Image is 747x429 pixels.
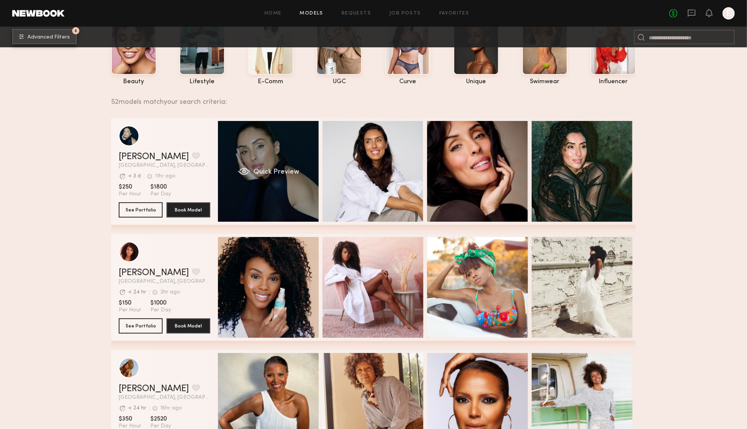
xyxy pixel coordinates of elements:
[119,183,141,191] span: $250
[567,285,613,292] span: Quick Preview
[119,279,210,284] span: [GEOGRAPHIC_DATA], [GEOGRAPHIC_DATA]
[119,202,163,218] button: See Portfolio
[128,174,141,179] div: < 3 d
[119,152,189,161] a: [PERSON_NAME]
[463,285,508,292] span: Quick Preview
[723,7,735,19] a: E
[27,35,70,40] span: Advanced Filters
[119,299,141,307] span: $150
[342,11,371,16] a: Requests
[316,79,362,85] div: UGC
[160,290,180,295] div: 2hr ago
[119,415,141,423] span: $350
[150,307,171,314] span: Per Day
[119,307,141,314] span: Per Hour
[128,406,146,411] div: < 24 hr
[567,169,613,176] span: Quick Preview
[111,79,156,85] div: beauty
[128,290,146,295] div: < 24 hr
[358,285,404,292] span: Quick Preview
[150,415,171,423] span: $2520
[179,79,225,85] div: lifestyle
[463,401,508,408] span: Quick Preview
[358,401,404,408] span: Quick Preview
[253,401,299,408] span: Quick Preview
[155,174,176,179] div: 11hr ago
[358,169,404,176] span: Quick Preview
[439,11,469,16] a: Favorites
[12,29,77,44] button: 3Advanced Filters
[265,11,282,16] a: Home
[119,318,163,334] button: See Portfolio
[119,163,210,168] span: [GEOGRAPHIC_DATA], [GEOGRAPHIC_DATA]
[160,406,182,411] div: 16hr ago
[119,191,141,198] span: Per Hour
[111,90,630,106] div: 52 models match your search criteria:
[522,79,568,85] div: swimwear
[119,268,189,277] a: [PERSON_NAME]
[166,318,210,334] button: Book Model
[119,395,210,400] span: [GEOGRAPHIC_DATA], [GEOGRAPHIC_DATA]
[463,169,508,176] span: Quick Preview
[253,169,299,176] span: Quick Preview
[567,401,613,408] span: Quick Preview
[389,11,421,16] a: Job Posts
[166,202,210,218] button: Book Model
[300,11,323,16] a: Models
[385,79,431,85] div: curve
[75,29,77,32] span: 3
[248,79,294,85] div: e-comm
[453,79,499,85] div: unique
[591,79,636,85] div: influencer
[150,299,171,307] span: $1000
[119,384,189,394] a: [PERSON_NAME]
[253,285,299,292] span: Quick Preview
[150,183,171,191] span: $1800
[150,191,171,198] span: Per Day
